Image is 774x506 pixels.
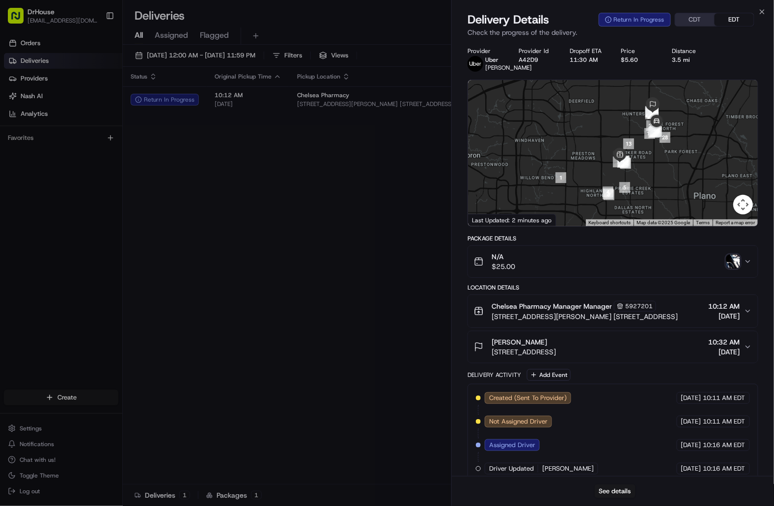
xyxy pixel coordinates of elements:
span: [DATE] [681,464,701,473]
span: 5927201 [625,302,653,310]
span: [PERSON_NAME] [492,337,547,347]
span: [PERSON_NAME] [485,64,532,72]
span: Pylon [98,217,119,224]
div: 📗 [10,194,18,202]
img: 1736555255976-a54dd68f-1ca7-489b-9aae-adbdc363a1c4 [10,94,28,111]
button: See details [595,484,636,498]
button: EDT [715,13,754,26]
span: Chelsea Pharmacy Manager Manager [492,301,612,311]
div: Distance [672,47,707,55]
img: photo_proof_of_delivery image [726,255,740,268]
div: 11:30 AM [570,56,605,64]
button: Keyboard shortcuts [588,219,631,226]
a: 📗Knowledge Base [6,189,79,207]
button: A42D9 [519,56,538,64]
span: 10:12 AM [709,301,740,311]
span: [DATE] [138,152,158,160]
button: Map camera controls [733,195,753,214]
span: 10:11 AM EDT [703,394,746,402]
button: Add Event [527,369,571,381]
button: Return In Progress [599,13,671,27]
a: Open this area in Google Maps (opens a new window) [470,213,503,226]
span: [PERSON_NAME] [542,464,594,473]
img: Nash [10,10,29,29]
button: Chelsea Pharmacy Manager Manager5927201[STREET_ADDRESS][PERSON_NAME] [STREET_ADDRESS]10:12 AM[DATE] [468,295,758,327]
a: 💻API Documentation [79,189,162,207]
img: uber-new-logo.jpeg [468,56,483,72]
span: $25.00 [492,262,515,271]
span: Driver Updated [489,464,534,473]
button: See all [152,126,179,137]
span: 10:16 AM EDT [703,441,746,450]
img: 1736555255976-a54dd68f-1ca7-489b-9aae-adbdc363a1c4 [20,153,28,160]
div: Location Details [468,284,758,292]
div: 15 [648,127,659,138]
div: 5 [619,182,630,193]
span: API Documentation [93,193,158,203]
button: N/A$25.00photo_proof_of_delivery image [468,246,758,277]
div: Price [621,47,656,55]
span: [PERSON_NAME] [PERSON_NAME] [30,152,130,160]
div: 28 [660,132,670,143]
img: Google [470,213,503,226]
a: Terms (opens in new tab) [696,220,710,225]
span: Not Assigned Driver [489,417,548,426]
span: [DATE] [681,417,701,426]
div: Provider [468,47,503,55]
span: [STREET_ADDRESS] [492,347,556,357]
div: 29 [651,126,662,137]
span: [DATE] [681,394,701,402]
div: Last Updated: 2 minutes ago [468,214,556,226]
button: [PERSON_NAME][STREET_ADDRESS]10:32 AM[DATE] [468,331,758,363]
span: [DATE] [709,311,740,321]
span: 10:16 AM EDT [703,464,746,473]
button: Start new chat [167,97,179,108]
p: Check the progress of the delivery. [468,27,758,37]
span: Created (Sent To Provider) [489,394,567,402]
div: 💻 [83,194,91,202]
div: $5.60 [621,56,656,64]
div: Start new chat [44,94,161,104]
span: N/A [492,252,515,262]
span: Delivery Details [468,12,549,27]
div: Past conversations [10,128,66,135]
span: Uber [485,56,498,64]
img: 1732323095091-59ea418b-cfe3-43c8-9ae0-d0d06d6fd42c [21,94,38,111]
div: 4 [603,186,613,197]
span: 10:32 AM [709,337,740,347]
button: CDT [675,13,715,26]
div: 12 [620,158,631,168]
span: [STREET_ADDRESS][PERSON_NAME] [STREET_ADDRESS] [492,312,678,321]
div: Package Details [468,235,758,242]
div: 27 [649,127,660,137]
div: Delivery Activity [468,371,521,379]
span: Knowledge Base [20,193,75,203]
span: • [132,152,136,160]
div: 3.5 mi [672,56,707,64]
span: Assigned Driver [489,441,535,450]
div: 13 [623,138,634,149]
span: [DATE] [709,347,740,357]
span: 10:11 AM EDT [703,417,746,426]
a: Powered byPylon [69,216,119,224]
div: 14 [644,128,655,139]
div: We're available if you need us! [44,104,135,111]
span: [DATE] [681,441,701,450]
img: Dianne Alexi Soriano [10,143,26,159]
div: 1 [555,172,566,183]
p: Welcome 👋 [10,39,179,55]
input: Clear [26,63,162,74]
div: Dropoff ETA [570,47,605,55]
div: Provider Id [519,47,554,55]
a: Report a map error [716,220,755,225]
span: Map data ©2025 Google [636,220,690,225]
